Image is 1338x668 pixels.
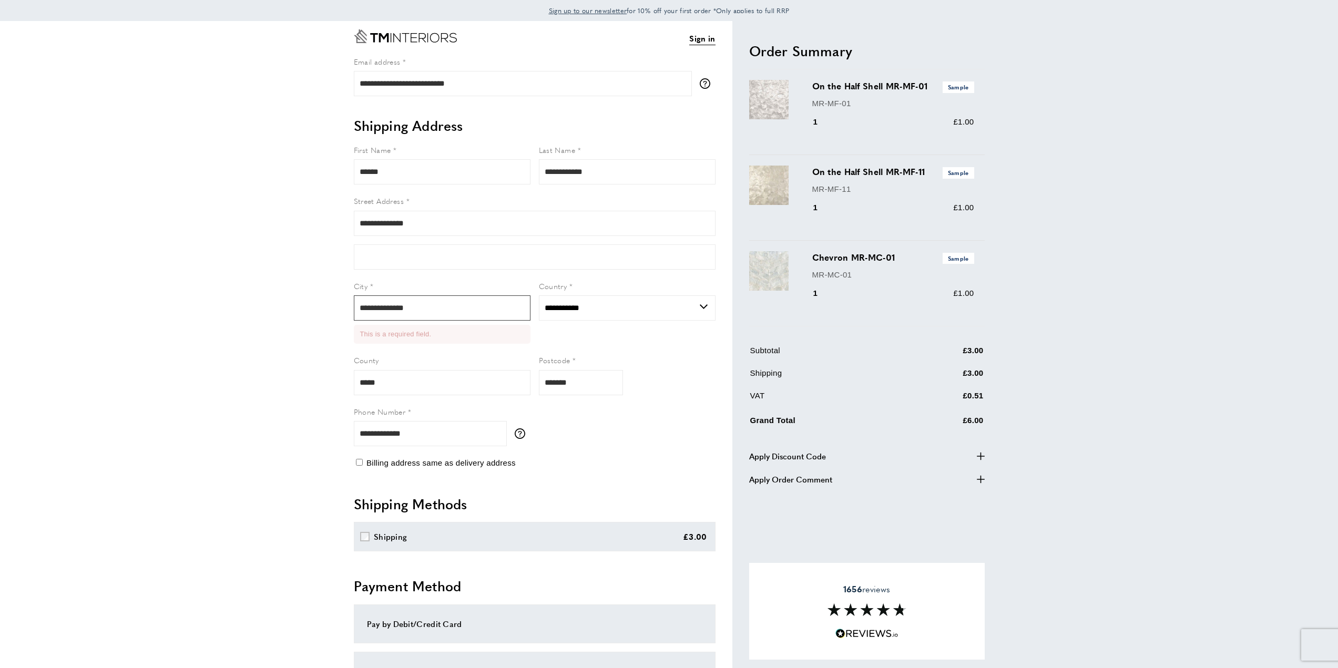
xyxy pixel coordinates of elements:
[749,166,789,205] img: On the Half Shell MR-MF-11
[549,6,790,15] span: for 10% off your first order *Only applies to full RRP
[812,183,974,196] p: MR-MF-11
[943,167,974,178] span: Sample
[812,97,974,110] p: MR-MF-01
[835,629,898,639] img: Reviews.io 5 stars
[911,367,984,387] td: £3.00
[750,344,910,365] td: Subtotal
[360,329,524,340] li: This is a required field.
[515,428,530,439] button: More information
[354,355,379,365] span: County
[911,389,984,410] td: £0.51
[749,473,832,486] span: Apply Order Comment
[356,459,363,466] input: Billing address same as delivery address
[354,406,406,417] span: Phone Number
[943,253,974,264] span: Sample
[749,450,826,463] span: Apply Discount Code
[549,6,627,15] span: Sign up to our newsletter
[683,530,707,543] div: £3.00
[812,251,974,264] h3: Chevron MR-MC-01
[354,116,716,135] h2: Shipping Address
[812,80,974,93] h3: On the Half Shell MR-MF-01
[911,344,984,365] td: £3.00
[354,281,368,291] span: City
[749,42,985,60] h2: Order Summary
[943,81,974,93] span: Sample
[366,458,516,467] span: Billing address same as delivery address
[354,145,391,155] span: First Name
[367,618,702,630] div: Pay by Debit/Credit Card
[953,289,974,297] span: £1.00
[539,281,567,291] span: Country
[354,29,457,43] a: Go to Home page
[843,583,862,595] strong: 1656
[354,577,716,595] h2: Payment Method
[354,56,401,67] span: Email address
[549,5,627,16] a: Sign up to our newsletter
[750,389,910,410] td: VAT
[354,495,716,513] h2: Shipping Methods
[828,603,906,616] img: Reviews section
[911,412,984,435] td: £6.00
[812,287,833,300] div: 1
[812,269,974,281] p: MR-MC-01
[749,80,789,119] img: On the Half Shell MR-MF-01
[953,117,974,126] span: £1.00
[539,145,576,155] span: Last Name
[812,166,974,178] h3: On the Half Shell MR-MF-11
[689,32,715,45] a: Sign in
[539,355,570,365] span: Postcode
[700,78,716,89] button: More information
[812,201,833,214] div: 1
[750,412,910,435] td: Grand Total
[843,584,890,594] span: reviews
[749,251,789,291] img: Chevron MR-MC-01
[354,196,404,206] span: Street Address
[750,367,910,387] td: Shipping
[374,530,407,543] div: Shipping
[812,116,833,128] div: 1
[953,203,974,212] span: £1.00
